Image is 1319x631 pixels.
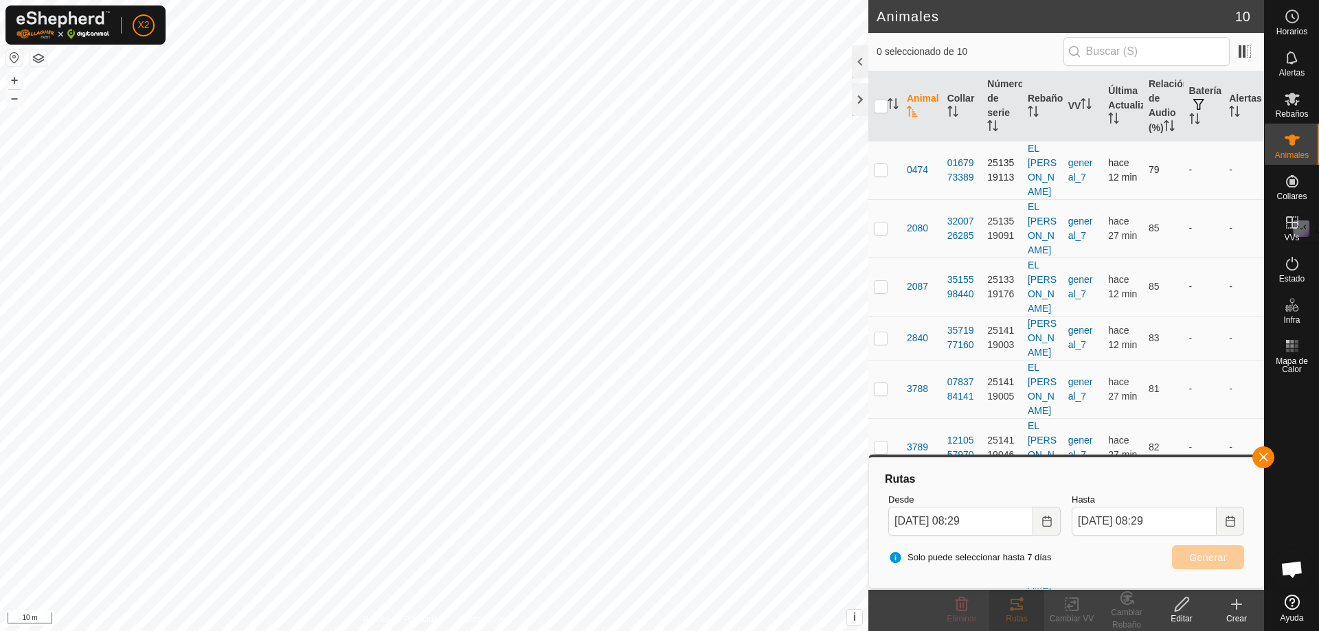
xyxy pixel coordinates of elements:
[6,90,23,106] button: –
[989,612,1044,625] div: Rutas
[1072,493,1244,507] label: Hasta
[459,613,505,626] a: Contáctenos
[888,100,899,111] p-sorticon: Activar para ordenar
[853,611,856,623] span: i
[1235,6,1250,27] span: 10
[1283,316,1300,324] span: Infra
[1184,71,1224,141] th: Batería
[1224,141,1264,199] td: -
[1108,376,1137,402] span: 25 sept 2025, 8:02
[1184,316,1224,360] td: -
[1172,545,1244,569] button: Generar
[947,273,977,301] div: 3515598440
[1268,357,1316,374] span: Mapa de Calor
[947,614,976,623] span: Eliminar
[1033,507,1061,536] button: Choose Date
[1028,360,1057,418] div: EL [PERSON_NAME]
[877,8,1235,25] h2: Animales
[877,45,1063,59] span: 0 seleccionado de 10
[1279,69,1305,77] span: Alertas
[16,11,110,39] img: Logo Gallagher
[1068,274,1093,299] a: general_7
[1224,360,1264,418] td: -
[1068,216,1093,241] a: general_7
[1272,549,1313,590] div: Chat abierto
[1279,275,1305,283] span: Estado
[1028,200,1057,257] div: EL [PERSON_NAME]
[1209,612,1264,625] div: Crear
[907,108,918,119] p-sorticon: Activar para ordenar
[907,382,928,396] span: 3788
[982,71,1022,141] th: Número de serie
[1184,360,1224,418] td: -
[1103,71,1143,141] th: Última Actualización
[942,71,982,141] th: Collar
[1224,418,1264,477] td: -
[1068,435,1093,460] a: general_7
[987,323,1017,352] div: 2514119003
[907,163,928,177] span: 0474
[947,323,977,352] div: 3571977160
[1265,589,1319,628] a: Ayuda
[1184,199,1224,257] td: -
[1063,37,1230,66] input: Buscar (S)
[1143,71,1184,141] th: Relación de Audio (%)
[1149,332,1160,343] span: 83
[907,279,928,294] span: 2087
[1149,383,1160,394] span: 81
[1281,614,1304,622] span: Ayuda
[1028,108,1039,119] p-sorticon: Activar para ordenar
[1164,122,1175,133] p-sorticon: Activar para ordenar
[1275,110,1308,118] span: Rebaños
[1189,115,1200,126] p-sorticon: Activar para ordenar
[1184,141,1224,199] td: -
[1217,507,1244,536] button: Choose Date
[1229,108,1240,119] p-sorticon: Activar para ordenar
[907,331,928,345] span: 2840
[1108,435,1137,460] span: 25 sept 2025, 8:02
[1224,257,1264,316] td: -
[987,214,1017,243] div: 2513519091
[1063,71,1103,141] th: VV
[888,551,1052,564] span: Solo puede seleccionar hasta 7 días
[1028,141,1057,199] div: EL [PERSON_NAME]
[1189,552,1227,563] span: Generar
[1044,612,1099,625] div: Cambiar VV
[1068,376,1093,402] a: general_7
[1184,257,1224,316] td: -
[1081,100,1092,111] p-sorticon: Activar para ordenar
[1028,419,1057,477] div: EL [PERSON_NAME]
[947,214,977,243] div: 3200726285
[1099,606,1154,631] div: Cambiar Rebaño
[1184,418,1224,477] td: -
[137,18,149,32] span: X2
[947,156,977,185] div: 0167973389
[1108,216,1137,241] span: 25 sept 2025, 8:02
[1224,71,1264,141] th: Alertas
[1108,157,1137,183] span: 25 sept 2025, 8:17
[1224,199,1264,257] td: -
[987,156,1017,185] div: 2513519113
[987,273,1017,301] div: 2513319176
[947,433,977,462] div: 1210557970
[1224,316,1264,360] td: -
[30,50,47,67] button: Capas del Mapa
[883,471,1250,487] div: Rutas
[1149,164,1160,175] span: 79
[947,375,977,404] div: 0783784141
[1028,258,1057,316] div: EL [PERSON_NAME]
[6,49,23,66] button: Restablecer Mapa
[1108,115,1119,126] p-sorticon: Activar para ordenar
[907,440,928,455] span: 3789
[363,613,442,626] a: Política de Privacidad
[1068,325,1093,350] a: general_7
[6,72,23,89] button: +
[1276,27,1307,36] span: Horarios
[1149,281,1160,292] span: 85
[901,71,942,141] th: Animal
[1284,233,1299,242] span: VVs
[1068,157,1093,183] a: general_7
[1108,274,1137,299] span: 25 sept 2025, 8:17
[1154,612,1209,625] div: Editar
[987,375,1017,404] div: 2514119005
